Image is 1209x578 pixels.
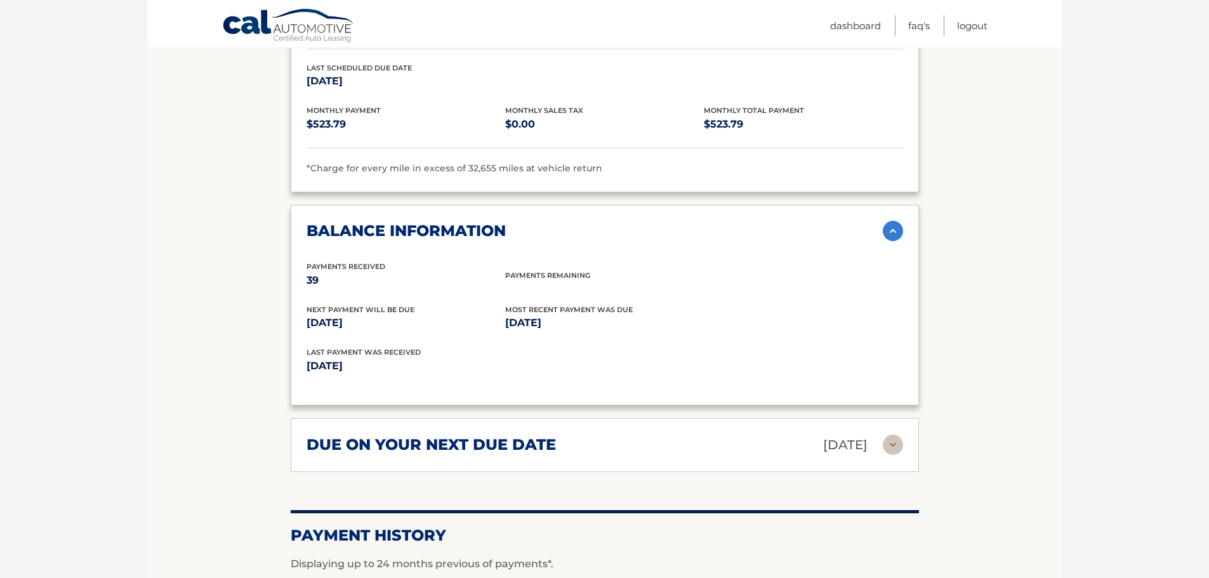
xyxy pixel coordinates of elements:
p: [DATE] [307,72,505,90]
span: *Charge for every mile in excess of 32,655 miles at vehicle return [307,162,602,174]
p: [DATE] [307,357,605,375]
span: Payments Received [307,262,385,271]
p: 39 [307,272,505,289]
a: Logout [957,15,988,36]
h2: Payment History [291,526,919,545]
a: Cal Automotive [222,8,355,45]
img: accordion-active.svg [883,221,903,241]
span: Monthly Sales Tax [505,106,583,115]
p: [DATE] [307,314,505,332]
span: Last Scheduled Due Date [307,63,412,72]
span: Most Recent Payment Was Due [505,305,633,314]
p: [DATE] [823,434,868,456]
a: FAQ's [908,15,930,36]
span: Last Payment was received [307,348,421,357]
img: accordion-rest.svg [883,435,903,455]
span: Monthly Payment [307,106,381,115]
p: $523.79 [307,115,505,133]
h2: balance information [307,221,506,240]
p: $523.79 [704,115,902,133]
h2: due on your next due date [307,435,556,454]
span: Monthly Total Payment [704,106,804,115]
p: $0.00 [505,115,704,133]
p: Displaying up to 24 months previous of payments*. [291,556,919,572]
p: [DATE] [505,314,704,332]
span: Next Payment will be due [307,305,414,314]
a: Dashboard [830,15,881,36]
span: Payments Remaining [505,271,590,280]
